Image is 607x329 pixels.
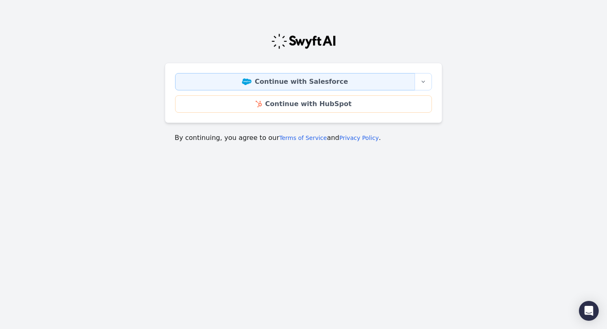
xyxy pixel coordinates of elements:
[339,135,379,141] a: Privacy Policy
[175,73,415,90] a: Continue with Salesforce
[175,133,432,143] p: By continuing, you agree to our and .
[271,33,336,50] img: Swyft Logo
[279,135,327,141] a: Terms of Service
[242,78,251,85] img: Salesforce
[256,101,262,107] img: HubSpot
[175,95,432,113] a: Continue with HubSpot
[579,301,599,321] div: Open Intercom Messenger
